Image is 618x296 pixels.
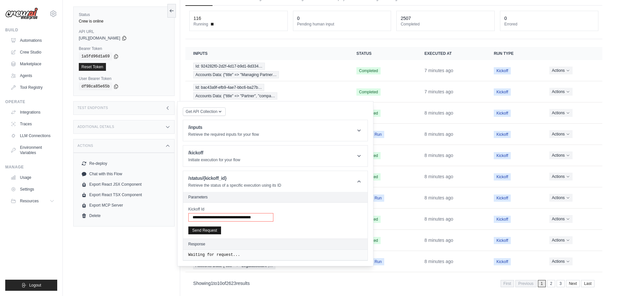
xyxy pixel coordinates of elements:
[5,164,57,170] div: Manage
[188,252,362,257] pre: Waiting for request...
[424,110,453,116] time: August 28, 2025 at 01:08 PDT
[549,151,573,159] button: Actions for execution
[211,281,214,286] span: 1
[8,47,57,57] a: Crew Studio
[486,47,541,60] th: Run Type
[494,131,511,138] span: Kickoff
[188,183,281,188] p: Retrieve the status of a specific execution using its ID
[5,280,57,291] button: Logout
[77,106,108,110] h3: Test Endpoints
[193,92,277,100] span: Accounts Data: {"title" => "Partner", "compa…
[494,152,511,159] span: Kickoff
[424,195,453,200] time: August 28, 2025 at 01:08 PDT
[77,144,93,148] h3: Actions
[193,71,279,78] span: Accounts Data: {"title" => "Managing Partner…
[566,280,580,287] a: Next
[194,22,208,27] span: Running
[193,280,250,287] p: Showing to of results
[79,36,120,41] span: [URL][DOMAIN_NAME]
[501,280,514,287] span: First
[297,22,387,27] dt: Pending human input
[424,153,453,158] time: August 28, 2025 at 01:08 PDT
[424,174,453,179] time: August 28, 2025 at 01:08 PDT
[356,88,381,96] span: Completed
[549,173,573,180] button: Actions for execution
[8,59,57,69] a: Marketplace
[5,8,38,20] img: Logo
[193,84,264,91] span: Id: bac43a9f-efb9-4ae7-bbc6-ba27b…
[188,241,205,247] h2: Response
[501,280,594,287] nav: Pagination
[185,275,602,291] nav: Pagination
[494,258,511,265] span: Kickoff
[494,110,511,117] span: Kickoff
[494,67,511,74] span: Kickoff
[424,68,453,73] time: August 28, 2025 at 01:08 PDT
[79,169,169,179] a: Chat with this Flow
[549,236,573,244] button: Actions for execution
[79,83,112,90] code: df98ca85e65b
[356,67,381,74] span: Completed
[8,131,57,141] a: LLM Connections
[424,238,453,243] time: August 28, 2025 at 01:08 PDT
[79,29,169,34] label: API URL
[494,173,511,180] span: Kickoff
[494,195,511,202] span: Kickoff
[20,198,39,204] span: Resources
[504,22,594,27] dt: Errored
[79,210,169,221] a: Delete
[188,175,281,181] h1: /status/{kickoff_id}
[8,119,57,129] a: Traces
[79,12,169,17] label: Status
[5,99,57,104] div: Operate
[193,84,341,100] a: View execution details for Id
[349,47,417,60] th: Status
[193,63,341,78] a: View execution details for Id
[79,200,169,210] a: Export MCP Server
[581,280,594,287] a: Last
[424,132,453,137] time: August 28, 2025 at 01:08 PDT
[8,196,57,206] button: Resources
[494,88,511,96] span: Kickoff
[79,190,169,200] a: Export React TSX Component
[79,19,169,24] div: Crew is online
[194,15,201,22] div: 116
[217,281,222,286] span: 10
[494,216,511,223] span: Kickoff
[188,226,221,234] button: Send Request
[417,47,486,60] th: Executed at
[549,130,573,138] button: Actions for execution
[8,142,57,158] a: Environment Variables
[188,149,240,156] h1: /kickoff
[549,215,573,223] button: Actions for execution
[188,207,273,212] label: Kickoff Id
[185,47,602,291] section: Crew executions table
[185,47,349,60] th: Inputs
[188,124,259,131] h1: /inputs
[424,89,453,94] time: August 28, 2025 at 01:08 PDT
[401,15,411,22] div: 2507
[188,157,240,163] p: Initiate execution for your flow
[79,46,169,51] label: Bearer Token
[79,158,169,169] button: Re-deploy
[188,132,259,137] p: Retrieve the required inputs for your flow
[515,280,537,287] span: Previous
[424,259,453,264] time: August 28, 2025 at 01:08 PDT
[8,172,57,183] a: Usage
[297,15,300,22] div: 0
[549,257,573,265] button: Actions for execution
[226,281,236,286] span: 2623
[538,280,546,287] span: 1
[79,76,169,81] label: User Bearer Token
[549,194,573,202] button: Actions for execution
[79,63,106,71] a: Reset Token
[424,216,453,222] time: August 28, 2025 at 01:08 PDT
[79,53,112,60] code: 1a5fd96d1a69
[5,27,57,33] div: Build
[549,67,573,74] button: Actions for execution
[8,82,57,93] a: Tool Registry
[79,179,169,190] a: Export React JSX Component
[29,283,41,288] span: Logout
[549,109,573,117] button: Actions for execution
[8,35,57,46] a: Automations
